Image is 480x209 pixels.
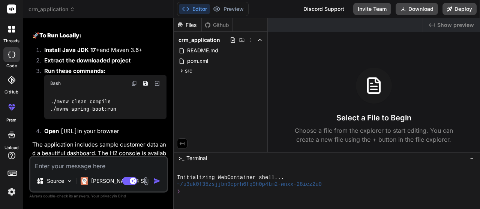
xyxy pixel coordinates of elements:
[290,126,458,144] p: Choose a file from the explorer to start editing. You can create a new file using the + button in...
[470,154,474,162] span: −
[66,178,73,184] img: Pick Models
[47,177,64,185] p: Source
[185,67,192,74] span: src
[186,154,207,162] span: Terminal
[5,185,18,198] img: settings
[38,127,166,138] li: in your browser
[39,32,82,39] strong: To Run Locally:
[6,117,16,123] label: prem
[44,57,131,64] strong: Extract the downloaded project
[142,177,150,185] img: attachment
[32,141,166,166] p: The application includes sample customer data and a beautiful dashboard. The H2 console is availa...
[100,194,114,198] span: privacy
[396,3,438,15] button: Download
[177,181,322,188] span: ~/u3uk0f35zsjjbn9cprh6fq9h0p4tm2-wnxx-28iez2u0
[442,3,477,15] button: Deploy
[81,177,88,185] img: Claude 4 Sonnet
[44,127,59,135] strong: Open
[437,21,474,29] span: Show preview
[178,36,220,44] span: crm_application
[32,31,166,40] h2: 🚀
[60,127,77,135] code: [URL]
[91,177,147,185] p: [PERSON_NAME] 4 S..
[177,188,181,195] span: ❯
[29,193,168,200] p: Always double-check its answers. Your in Bind
[336,113,411,123] h3: Select a File to Begin
[210,4,247,14] button: Preview
[131,80,137,86] img: copy
[186,46,219,55] span: README.md
[177,174,284,181] span: Initializing WebContainer shell...
[38,46,166,56] li: and Maven 3.6+
[50,80,61,86] span: Bash
[44,46,100,53] strong: Install Java JDK 17+
[179,4,210,14] button: Editor
[178,154,184,162] span: >_
[299,3,349,15] div: Discord Support
[6,63,17,69] label: code
[4,89,18,95] label: GitHub
[468,152,475,164] button: −
[153,177,161,185] img: icon
[140,78,151,89] button: Save file
[4,145,19,151] label: Upload
[202,21,232,29] div: Github
[50,98,117,113] code: ./mvnw clean compile ./mvnw spring-boot:run
[28,6,75,13] span: crm_application
[3,38,19,44] label: threads
[44,67,105,74] strong: Run these commands:
[353,3,391,15] button: Invite Team
[174,21,201,29] div: Files
[186,56,209,65] span: pom.xml
[154,80,160,87] img: Open in Browser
